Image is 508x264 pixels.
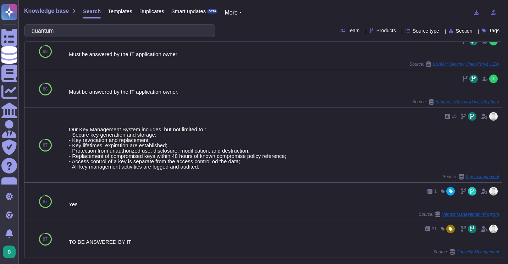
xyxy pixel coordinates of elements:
[83,9,101,14] span: Search
[489,75,498,83] img: user
[413,28,439,33] span: Source type
[69,202,499,207] div: Yes
[436,100,499,104] span: Sephora / Doc validação Sephora
[410,61,499,67] span: Source:
[419,211,499,217] span: Source:
[376,28,396,33] span: Products
[69,89,499,94] div: Must be answered by the IT application owner.
[69,127,499,169] div: Our Key Management System includes, but not limited to : - Secure key generation and storage; - K...
[43,237,48,241] span: 87
[139,9,164,14] span: Duplicates
[28,24,208,37] input: Search a question or template...
[225,10,237,16] span: More
[432,227,437,231] span: 31
[43,87,48,91] span: 88
[457,250,499,254] span: Capacity Management
[442,212,499,216] span: Vendor Management Program
[434,189,437,193] span: 1
[348,28,360,33] span: Team
[434,249,499,255] span: Source:
[1,244,21,260] button: user
[489,187,498,196] img: user
[108,9,132,14] span: Templates
[452,114,457,119] span: 15
[433,62,499,66] span: L'oréal / Security Checklist v1.1 EN
[171,9,206,14] span: Smart updates
[443,174,499,180] span: Source:
[43,143,48,147] span: 87
[225,9,242,17] button: More
[489,225,498,233] img: user
[69,51,499,57] div: Must be answered by the IT application owner
[3,246,16,258] img: user
[43,199,48,204] span: 87
[489,28,499,33] span: Tags
[43,49,48,54] span: 88
[489,112,498,121] img: user
[466,175,499,179] span: Key management
[207,9,217,13] div: BETA
[456,28,473,33] span: Section
[24,8,69,14] span: Knowledge base
[412,99,499,105] span: Source:
[69,239,499,244] div: TO BE ANSWERED BY IT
